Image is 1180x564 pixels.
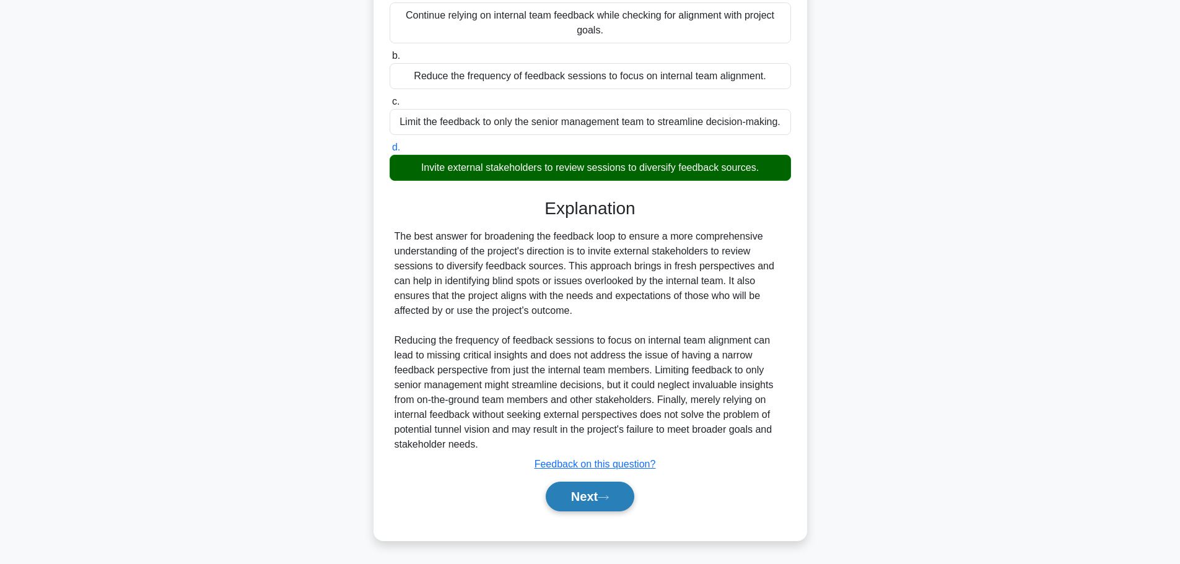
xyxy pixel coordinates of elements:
span: c. [392,96,400,106]
span: d. [392,142,400,152]
h3: Explanation [397,198,784,219]
button: Next [546,482,634,511]
div: Invite external stakeholders to review sessions to diversify feedback sources. [390,155,791,181]
span: b. [392,50,400,61]
a: Feedback on this question? [535,459,656,469]
div: The best answer for broadening the feedback loop to ensure a more comprehensive understanding of ... [395,229,786,452]
div: Continue relying on internal team feedback while checking for alignment with project goals. [390,2,791,43]
div: Limit the feedback to only the senior management team to streamline decision-making. [390,109,791,135]
div: Reduce the frequency of feedback sessions to focus on internal team alignment. [390,63,791,89]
